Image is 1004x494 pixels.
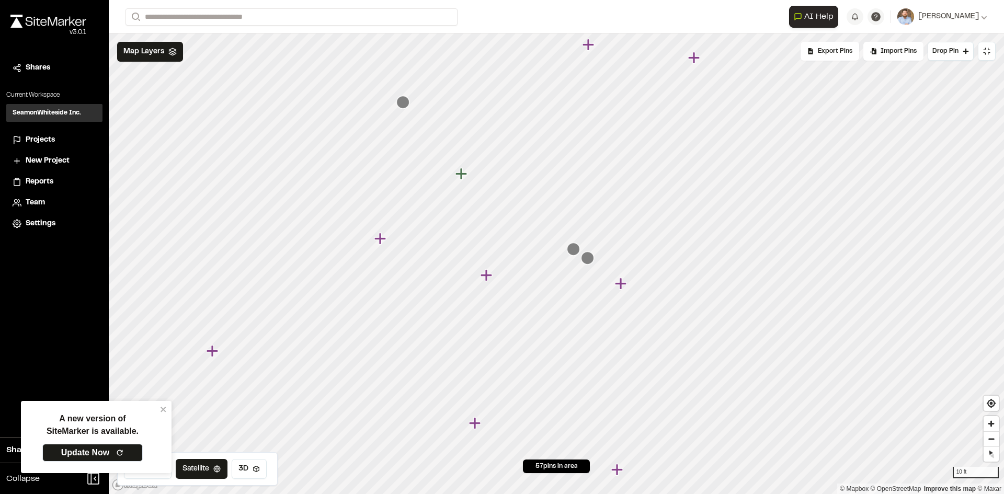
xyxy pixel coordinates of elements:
[924,485,976,492] a: Map feedback
[615,277,629,291] div: Map marker
[583,38,596,52] div: Map marker
[801,42,859,61] div: No pins available to export
[881,47,917,56] span: Import Pins
[232,459,267,479] button: 3D
[125,8,144,26] button: Search
[374,232,388,246] div: Map marker
[26,62,50,74] span: Shares
[897,8,914,25] img: User
[804,10,834,23] span: AI Help
[789,6,842,28] div: Open AI Assistant
[984,431,999,446] button: Zoom out
[6,473,40,485] span: Collapse
[10,15,86,28] img: rebrand.png
[789,6,838,28] button: Open AI Assistant
[818,47,852,56] span: Export Pins
[688,51,702,65] div: Map marker
[42,444,143,462] a: Update Now
[6,444,76,456] span: Share Workspace
[932,47,959,56] span: Drop Pin
[47,412,139,438] p: A new version of SiteMarker is available.
[6,90,102,100] p: Current Workspace
[611,463,625,477] div: Map marker
[871,485,921,492] a: OpenStreetMap
[953,467,999,478] div: 10 ft
[26,134,55,146] span: Projects
[984,416,999,431] button: Zoom in
[984,446,999,462] button: Reset bearing to north
[26,155,70,167] span: New Project
[26,197,45,209] span: Team
[13,62,96,74] a: Shares
[160,405,167,413] button: close
[26,218,55,229] span: Settings
[567,243,580,256] div: Map marker
[918,11,979,22] span: [PERSON_NAME]
[840,485,869,492] a: Mapbox
[13,134,96,146] a: Projects
[13,176,96,188] a: Reports
[863,42,923,61] div: Import Pins into your project
[123,46,164,58] span: Map Layers
[469,417,483,430] div: Map marker
[13,218,96,229] a: Settings
[109,33,1004,494] canvas: Map
[928,42,974,61] button: Drop Pin
[13,155,96,167] a: New Project
[977,485,1001,492] a: Maxar
[176,459,227,479] button: Satellite
[481,269,494,282] div: Map marker
[26,176,53,188] span: Reports
[10,28,86,37] div: Oh geez...please don't...
[207,344,220,358] div: Map marker
[535,462,578,471] span: 57 pins in area
[984,396,999,411] button: Find my location
[581,251,595,265] div: Map marker
[455,167,469,181] div: Map marker
[396,96,410,109] div: Map marker
[13,197,96,209] a: Team
[13,108,81,118] h3: SeamonWhiteside Inc.
[897,8,987,25] button: [PERSON_NAME]
[981,444,1001,465] span: Reset bearing to north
